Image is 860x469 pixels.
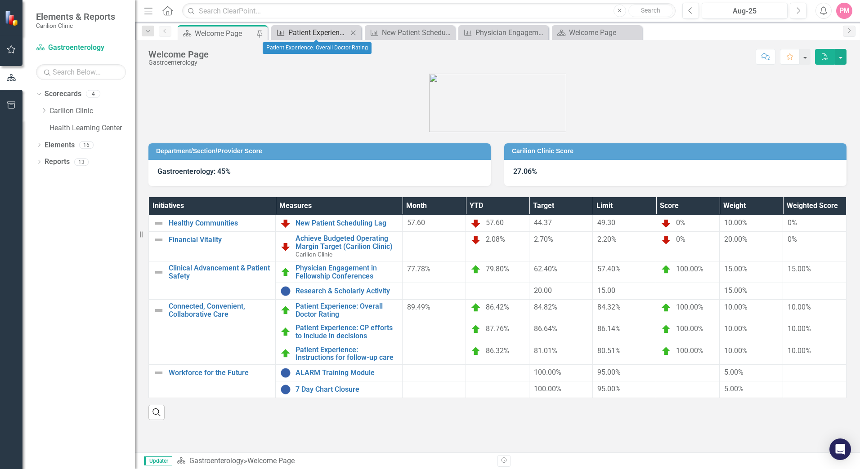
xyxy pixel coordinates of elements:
img: Not Defined [153,267,164,278]
a: Welcome Page [554,27,640,38]
div: Patient Experience: Overall Doctor Rating [263,42,372,54]
img: Below Plan [280,241,291,252]
span: 57.60 [407,218,425,227]
img: On Target [661,346,672,357]
span: 0% [788,235,797,243]
a: Physician Engagement in Fellowship Conferences [296,264,398,280]
img: ClearPoint Strategy [4,10,20,26]
span: 15.00 [597,286,615,295]
div: Welcome Page [247,456,295,465]
h3: Carilion Clinic Score [512,148,842,155]
td: Double-Click to Edit Right Click for Context Menu [276,232,403,261]
td: Double-Click to Edit Right Click for Context Menu [276,300,403,321]
span: 95.00% [597,385,621,393]
img: No Information [280,384,291,395]
td: Double-Click to Edit Right Click for Context Menu [149,215,276,232]
span: 100.00% [534,385,561,393]
td: Double-Click to Edit Right Click for Context Menu [149,261,276,300]
span: 10.00% [724,218,748,227]
a: New Patient Scheduling Lag [296,219,398,227]
span: 5.00% [724,385,744,393]
span: 77.78% [407,265,430,273]
strong: Gastroenterology: 45% [157,167,231,176]
span: 0% [676,218,685,227]
img: carilion%20clinic%20logo%202.0.png [429,74,566,132]
td: Double-Click to Edit Right Click for Context Menu [276,261,403,283]
span: 10.00% [724,303,748,311]
span: 100.00% [676,303,703,311]
span: 15.00% [788,265,811,273]
span: 100.00% [676,265,703,273]
span: 62.40% [534,265,557,273]
a: Patient Experience: Instructions for follow-up care [296,346,398,362]
a: ALARM Training Module [296,369,398,377]
span: 0% [788,218,797,227]
span: 100.00% [676,346,703,355]
span: 86.42% [486,303,509,311]
img: On Target [280,267,291,278]
div: Welcome Page [569,27,640,38]
div: Open Intercom Messenger [829,438,851,460]
img: Below Plan [280,218,291,229]
span: 2.70% [534,235,553,243]
img: On Target [280,305,291,316]
a: Elements [45,140,75,150]
td: Double-Click to Edit Right Click for Context Menu [276,215,403,232]
img: On Target [470,324,481,335]
div: » [177,456,491,466]
span: 81.01% [534,346,557,355]
td: Double-Click to Edit Right Click for Context Menu [149,300,276,365]
a: Workforce for the Future [169,369,271,377]
div: 4 [86,90,100,98]
a: Gastroenterology [189,456,244,465]
td: Double-Click to Edit Right Click for Context Menu [276,381,403,398]
span: Search [641,7,660,14]
span: 10.00% [788,303,811,311]
img: On Target [470,346,481,357]
button: Aug-25 [702,3,788,19]
a: Reports [45,157,70,167]
span: 84.32% [597,303,621,311]
a: Connected, Convenient, Collaborative Care [169,302,271,318]
img: On Target [661,302,672,313]
span: 80.51% [597,346,621,355]
span: 10.00% [724,346,748,355]
span: 2.08% [486,235,505,243]
img: On Target [280,327,291,337]
span: 86.64% [534,324,557,333]
span: 57.40% [597,265,621,273]
div: Aug-25 [705,6,784,17]
a: Carilion Clinic [49,106,135,116]
img: No Information [280,367,291,378]
img: Not Defined [153,305,164,316]
span: 49.30 [597,218,615,227]
div: 13 [74,158,89,166]
img: On Target [470,264,481,275]
td: Double-Click to Edit Right Click for Context Menu [276,364,403,381]
span: 89.49% [407,303,430,311]
div: PM [836,3,852,19]
img: Below Plan [661,218,672,229]
img: Below Plan [470,218,481,229]
span: 20.00 [534,286,552,295]
td: Double-Click to Edit Right Click for Context Menu [276,343,403,364]
span: 20.00% [724,235,748,243]
span: 79.80% [486,265,509,273]
a: Clinical Advancement & Patient Safety [169,264,271,280]
span: 95.00% [597,368,621,376]
img: Not Defined [153,218,164,229]
span: 2.20% [597,235,617,243]
span: 84.82% [534,303,557,311]
td: Double-Click to Edit Right Click for Context Menu [149,232,276,261]
img: Not Defined [153,367,164,378]
a: Patient Experience: CP efforts to include in decisions [296,324,398,340]
td: Double-Click to Edit Right Click for Context Menu [276,321,403,343]
span: 86.32% [486,346,509,355]
a: Research & Scholarly Activity [296,287,398,295]
span: 86.14% [597,324,621,333]
a: New Patient Scheduling Lag [367,27,452,38]
span: 5.00% [724,368,744,376]
span: Updater [144,456,172,465]
a: Healthy Communities [169,219,271,227]
div: Physician Engagement in Fellowship Conferences [475,27,546,38]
